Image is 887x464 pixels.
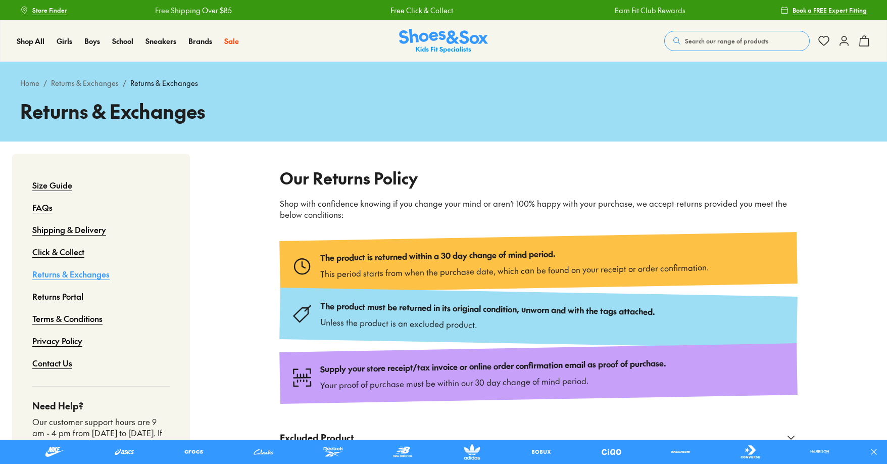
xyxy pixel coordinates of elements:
a: Click & Collect [32,241,84,263]
a: Size Guide [32,174,72,196]
a: Sneakers [145,36,176,47]
img: SNS_Logo_Responsive.svg [399,29,488,54]
p: Supply your store receipt/tax invoice or online order confirmation email as proof of purchase. [320,357,666,375]
a: Free Click & Collect [390,5,453,16]
p: Unless the product is an excluded product. [320,315,655,334]
p: Your proof of purchase must be within our 30 day change of mind period. [320,373,666,391]
a: Free Shipping Over $85 [155,5,232,16]
button: Search our range of products [664,31,810,51]
img: Type_tag.svg [292,303,313,324]
a: Contact Us [32,352,72,374]
div: / / [20,78,867,88]
h1: Returns & Exchanges [20,97,867,125]
a: Brands [188,36,212,47]
a: Shop All [17,36,44,47]
a: FAQs [32,196,53,218]
a: Book a FREE Expert Fitting [780,1,867,19]
span: Store Finder [32,6,67,15]
p: The product is returned within a 30 day change of mind period. [320,246,709,263]
a: Returns & Exchanges [32,263,110,285]
span: Search our range of products [685,36,768,45]
a: Girls [57,36,72,47]
p: Shop with confidence knowing if you change your mind or aren’t 100% happy with your purchase, we ... [280,198,797,220]
a: Privacy Policy [32,330,82,352]
a: Returns Portal [32,285,83,307]
a: Shoes & Sox [399,29,488,54]
a: Shipping & Delivery [32,218,106,241]
p: This period starts from when the purchase date, which can be found on your receipt or order confi... [320,261,709,280]
a: Boys [84,36,100,47]
a: School [112,36,133,47]
button: Excluded Product [280,424,797,452]
img: Type_clock.svg [292,256,313,277]
a: Home [20,78,39,88]
a: Returns & Exchanges [51,78,119,88]
p: The product must be returned in its original condition, unworn and with the tags attached. [320,300,655,317]
a: Earn Fit Club Rewards [615,5,685,16]
span: Returns & Exchanges [130,78,198,88]
a: Sale [224,36,239,47]
img: Type_search-barcode.svg [292,367,313,388]
a: Terms & Conditions [32,307,103,330]
h2: Our Returns Policy [280,166,797,190]
h4: Need Help? [32,399,170,412]
span: Excluded Product [280,431,354,444]
span: Book a FREE Expert Fitting [793,6,867,15]
a: Store Finder [20,1,67,19]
